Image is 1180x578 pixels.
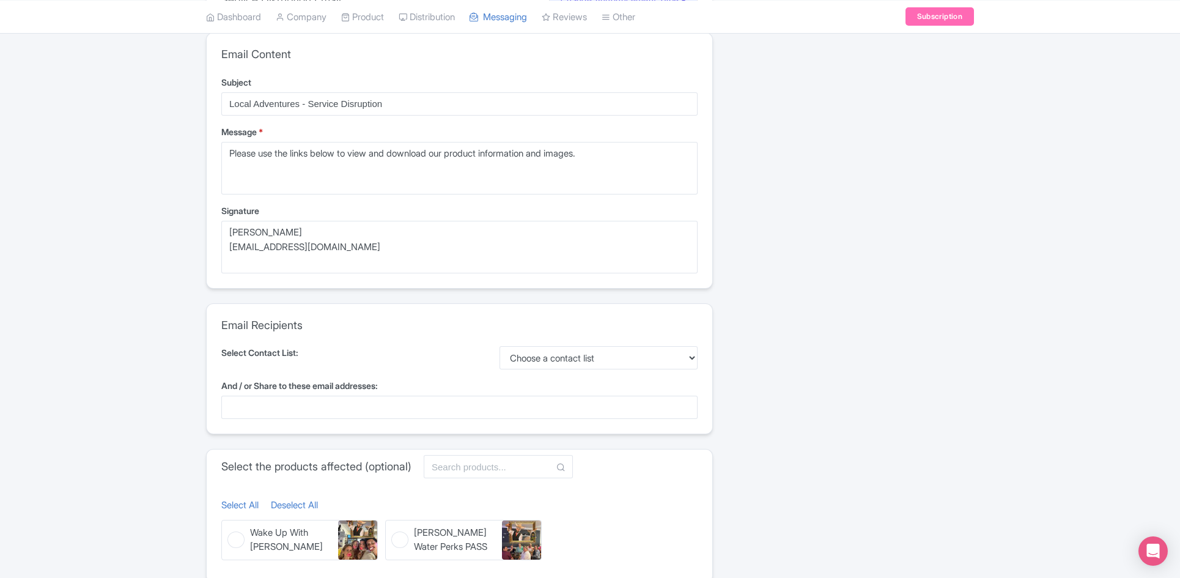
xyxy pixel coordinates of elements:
span: Signature [221,206,259,216]
span: Agnes Water Perks PASS [414,526,496,554]
a: Subscription [905,7,974,26]
span: Message [221,127,257,137]
img: Agnes Water Perks PASS [502,521,541,560]
a: Select All [221,499,259,511]
span: And / or Share to these email addresses: [221,380,378,391]
a: Deselect All [271,499,318,511]
div: Open Intercom Messenger [1138,536,1168,566]
input: Search products... [424,455,573,478]
h3: Email Content [221,48,698,61]
img: Wake Up With Agnes [338,521,377,560]
h3: Select the products affected (optional) [221,460,411,473]
h3: Email Recipients [221,319,698,332]
textarea: [PERSON_NAME] [EMAIL_ADDRESS][DOMAIN_NAME] [221,221,698,273]
textarea: Please use the links below to view and download our product information and images. [221,142,698,195]
span: Wake Up With Agnes [250,526,333,554]
label: Select Contact List: [221,346,298,366]
span: Subject [221,77,251,87]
